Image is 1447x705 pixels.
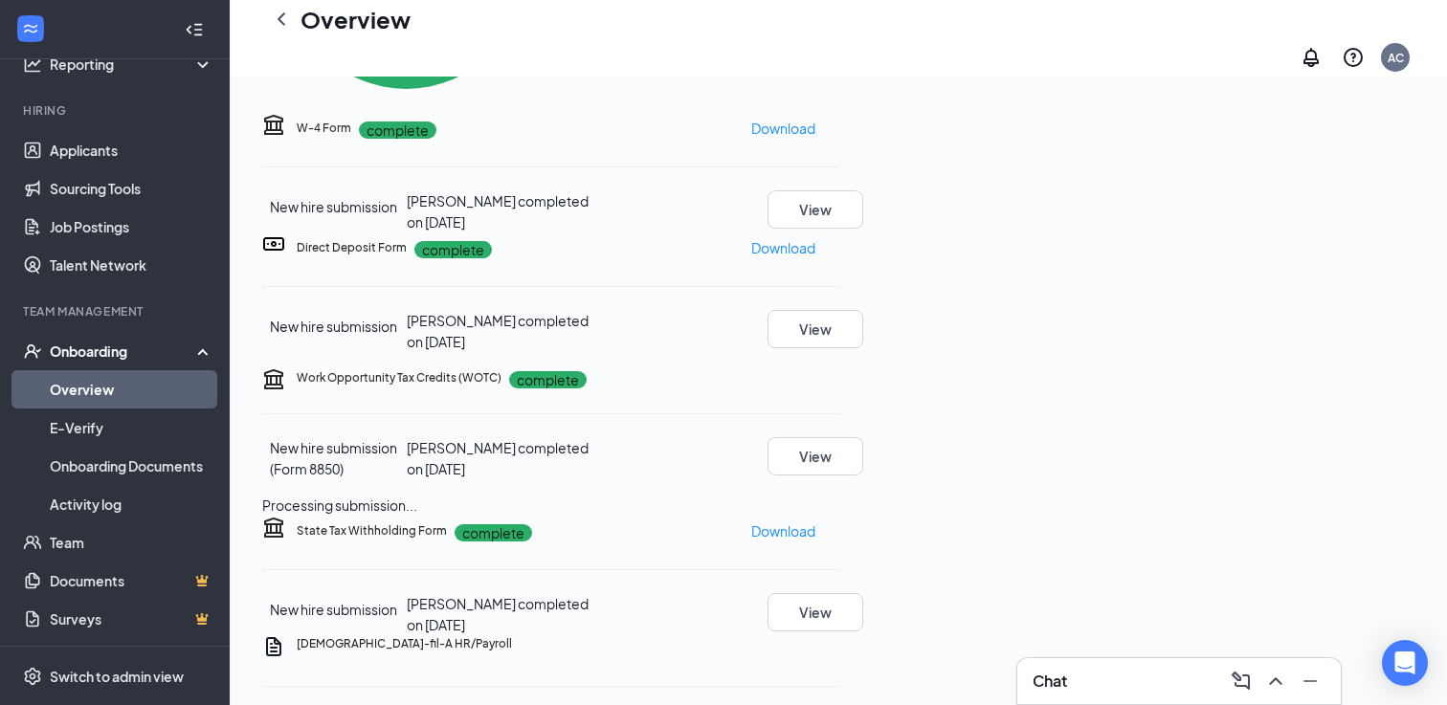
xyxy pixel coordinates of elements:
[50,600,213,638] a: SurveysCrown
[50,485,213,523] a: Activity log
[751,118,815,139] p: Download
[1226,666,1257,696] button: ComposeMessage
[407,192,589,231] span: [PERSON_NAME] completed on [DATE]
[270,601,397,618] span: New hire submission
[407,439,589,477] span: [PERSON_NAME] completed on [DATE]
[750,232,816,263] button: Download
[262,635,285,658] svg: Document
[270,8,293,31] svg: ChevronLeft
[23,102,210,119] div: Hiring
[1300,46,1323,69] svg: Notifications
[23,55,42,74] svg: Analysis
[750,113,816,143] button: Download
[297,635,512,652] h5: [DEMOGRAPHIC_DATA]-fil-A HR/Payroll
[297,120,351,137] h5: W-4 Form
[751,237,815,258] p: Download
[50,208,213,246] a: Job Postings
[50,667,184,686] div: Switch to admin view
[301,3,411,35] h1: Overview
[1264,670,1287,693] svg: ChevronUp
[1299,670,1322,693] svg: Minimize
[23,303,210,319] div: Team Management
[1382,640,1428,686] div: Open Intercom Messenger
[297,369,501,386] h5: Work Opportunity Tax Credits (WOTC)
[262,232,285,255] svg: DirectDepositIcon
[262,516,285,539] svg: TaxGovernmentIcon
[1295,666,1325,696] button: Minimize
[270,318,397,335] span: New hire submission
[262,367,285,390] svg: TaxGovernmentIcon
[455,524,532,541] p: complete
[1342,46,1365,69] svg: QuestionInfo
[768,310,863,348] button: View
[1388,50,1404,66] div: AC
[509,371,587,388] p: complete
[50,562,213,600] a: DocumentsCrown
[359,121,436,139] p: complete
[23,341,42,361] svg: UserCheck
[50,246,213,284] a: Talent Network
[270,198,397,215] span: New hire submission
[50,55,214,74] div: Reporting
[185,20,204,39] svg: Collapse
[23,667,42,686] svg: Settings
[270,439,397,477] span: New hire submission (Form 8850)
[50,341,197,361] div: Onboarding
[297,522,447,540] h5: State Tax Withholding Form
[50,169,213,208] a: Sourcing Tools
[407,595,589,633] span: [PERSON_NAME] completed on [DATE]
[262,113,285,136] svg: TaxGovernmentIcon
[21,19,40,38] svg: WorkstreamLogo
[50,131,213,169] a: Applicants
[414,241,492,258] p: complete
[262,496,417,514] span: Processing submission...
[751,520,815,541] p: Download
[768,437,863,475] button: View
[750,516,816,546] button: Download
[1033,671,1067,692] h3: Chat
[1260,666,1291,696] button: ChevronUp
[768,190,863,229] button: View
[50,447,213,485] a: Onboarding Documents
[297,239,407,256] h5: Direct Deposit Form
[50,408,213,447] a: E-Verify
[768,593,863,631] button: View
[50,523,213,562] a: Team
[1230,670,1253,693] svg: ComposeMessage
[407,312,589,350] span: [PERSON_NAME] completed on [DATE]
[50,370,213,408] a: Overview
